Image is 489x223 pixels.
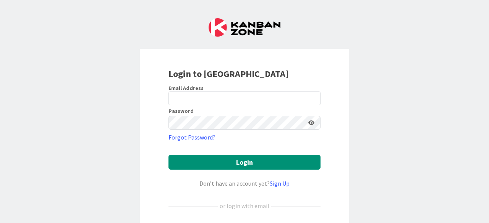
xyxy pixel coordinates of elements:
div: or login with email [218,201,271,210]
div: Don’t have an account yet? [168,179,321,188]
label: Email Address [168,85,204,91]
img: Kanban Zone [209,18,280,37]
a: Forgot Password? [168,133,215,142]
label: Password [168,108,194,114]
a: Sign Up [270,180,290,187]
b: Login to [GEOGRAPHIC_DATA] [168,68,289,80]
button: Login [168,155,321,170]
